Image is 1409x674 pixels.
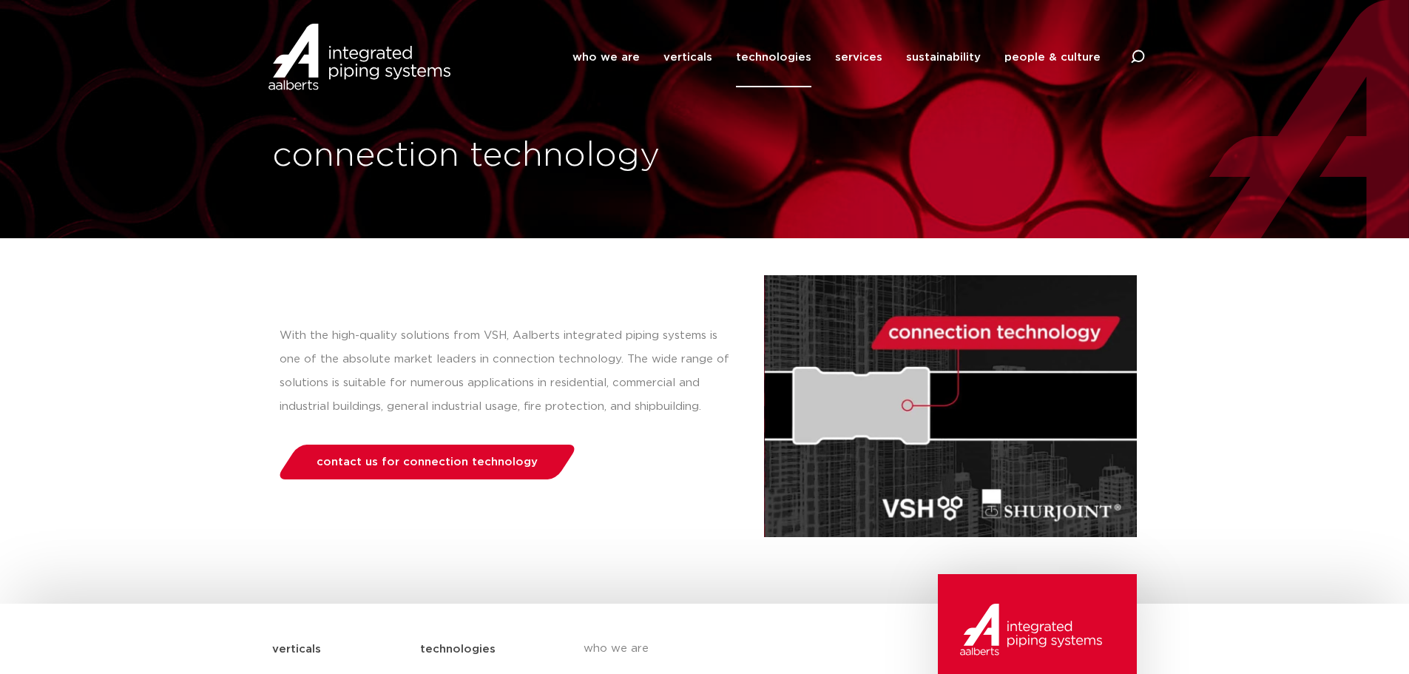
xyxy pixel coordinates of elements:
a: who we are [572,27,640,87]
a: verticals [663,27,712,87]
p: With the high-quality solutions from VSH, Aalberts integrated piping systems is one of the absolu... [280,324,734,419]
a: technologies [736,27,811,87]
a: services [835,27,882,87]
h1: connection technology [272,132,697,180]
a: contact us for connection technology [275,445,578,479]
a: people & culture [1004,27,1101,87]
h5: verticals [272,638,321,661]
nav: Menu [572,27,1101,87]
h5: technologies [420,638,496,661]
a: sustainability [906,27,981,87]
a: who we are [584,630,854,667]
span: contact us for connection technology [317,456,538,468]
